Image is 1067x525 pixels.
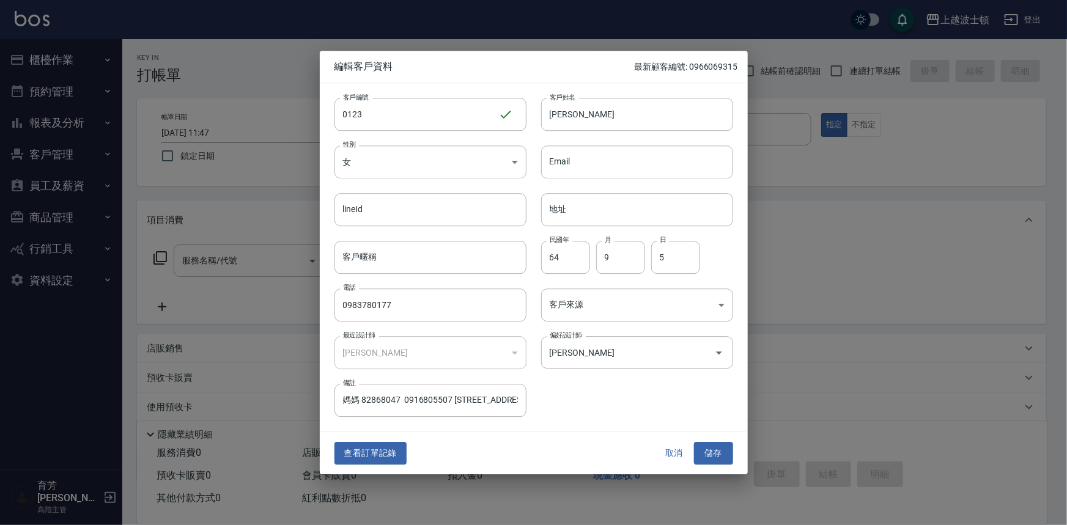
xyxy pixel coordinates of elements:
label: 客戶編號 [343,92,369,101]
label: 日 [660,235,666,244]
label: 性別 [343,140,356,149]
button: Open [709,343,729,362]
label: 最近設計師 [343,331,375,340]
span: 編輯客戶資料 [334,61,635,73]
label: 電話 [343,283,356,292]
label: 客戶姓名 [550,92,575,101]
p: 最新顧客編號: 0966069315 [634,61,737,73]
button: 查看訂單記錄 [334,442,407,465]
label: 備註 [343,379,356,388]
label: 偏好設計師 [550,331,581,340]
button: 儲存 [694,442,733,465]
div: 女 [334,145,526,178]
button: 取消 [655,442,694,465]
div: [PERSON_NAME] [334,336,526,369]
label: 月 [605,235,611,244]
label: 民國年 [550,235,569,244]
